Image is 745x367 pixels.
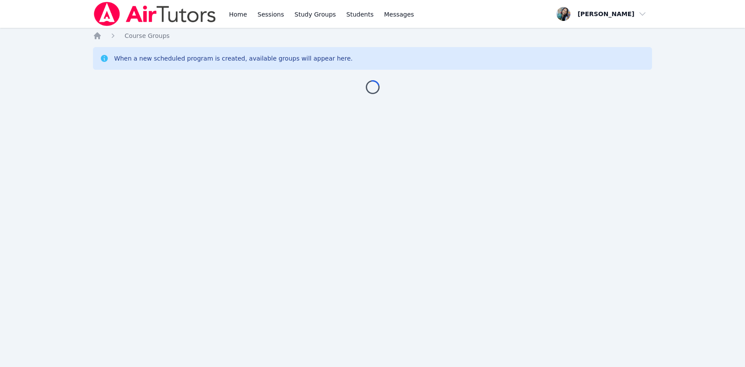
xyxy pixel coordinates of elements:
[93,31,652,40] nav: Breadcrumb
[93,2,216,26] img: Air Tutors
[384,10,414,19] span: Messages
[124,31,169,40] a: Course Groups
[124,32,169,39] span: Course Groups
[114,54,353,63] div: When a new scheduled program is created, available groups will appear here.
